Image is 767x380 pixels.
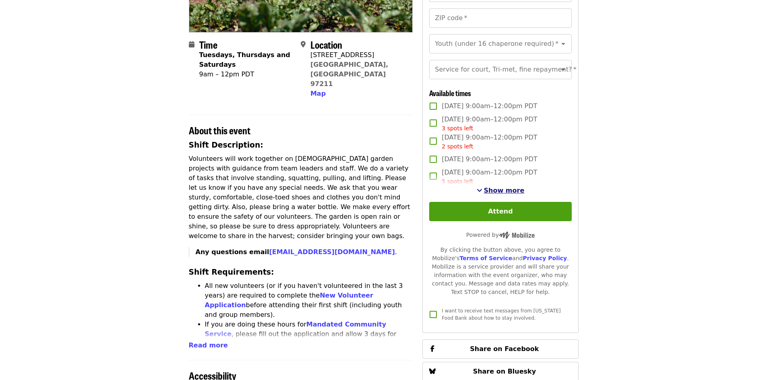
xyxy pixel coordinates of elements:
[199,37,217,51] span: Time
[205,320,413,358] li: If you are doing these hours for , please fill out the application and allow 3 days for approval....
[523,255,567,261] a: Privacy Policy
[189,154,413,241] p: Volunteers will work together on [DEMOGRAPHIC_DATA] garden projects with guidance from team leade...
[442,178,473,185] span: 5 spots left
[429,8,571,28] input: ZIP code
[459,255,512,261] a: Terms of Service
[499,232,535,239] img: Powered by Mobilize
[310,50,406,60] div: [STREET_ADDRESS]
[477,186,525,195] button: See more timeslots
[442,125,473,131] span: 3 spots left
[484,187,525,194] span: Show more
[310,90,326,97] span: Map
[189,41,194,48] i: calendar icon
[429,246,571,296] div: By clicking the button above, you agree to Mobilize's and . Mobilize is a service provider and wi...
[199,51,290,68] strong: Tuesdays, Thursdays and Saturdays
[196,247,413,257] p: .
[310,61,389,88] a: [GEOGRAPHIC_DATA], [GEOGRAPHIC_DATA] 97211
[442,168,537,186] span: [DATE] 9:00am–12:00pm PDT
[196,248,395,256] strong: Any questions email
[429,88,471,98] span: Available times
[429,202,571,221] button: Attend
[310,89,326,99] button: Map
[442,133,537,151] span: [DATE] 9:00am–12:00pm PDT
[199,70,294,79] div: 9am – 12pm PDT
[442,154,537,164] span: [DATE] 9:00am–12:00pm PDT
[442,308,560,321] span: I want to receive text messages from [US_STATE] Food Bank about how to stay involved.
[189,341,228,349] span: Read more
[442,115,537,133] span: [DATE] 9:00am–12:00pm PDT
[269,248,395,256] a: [EMAIL_ADDRESS][DOMAIN_NAME]
[189,341,228,350] button: Read more
[189,123,250,137] span: About this event
[189,141,263,149] strong: Shift Description:
[466,232,535,238] span: Powered by
[473,368,536,375] span: Share on Bluesky
[422,339,578,359] button: Share on Facebook
[558,64,569,75] button: Open
[189,268,274,276] strong: Shift Requirements:
[470,345,539,353] span: Share on Facebook
[205,281,413,320] li: All new volunteers (or if you haven't volunteered in the last 3 years) are required to complete t...
[310,37,342,51] span: Location
[442,101,537,111] span: [DATE] 9:00am–12:00pm PDT
[442,143,473,150] span: 2 spots left
[205,292,373,309] a: New Volunteer Application
[301,41,306,48] i: map-marker-alt icon
[558,38,569,49] button: Open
